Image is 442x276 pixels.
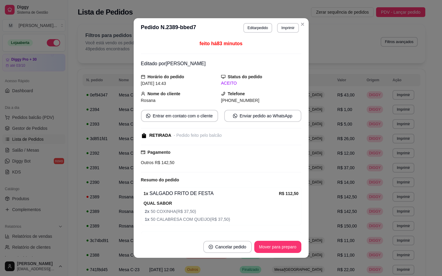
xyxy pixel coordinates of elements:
[279,191,299,196] strong: R$ 112,50
[254,241,301,253] button: Mover para preparo
[149,132,171,139] div: RETIRADA
[144,191,149,196] strong: 1 x
[203,241,252,253] button: close-circleCancelar pedido
[221,80,301,86] div: ACEITO
[145,208,299,215] span: 50 COXINHA ( R$ 37,50 )
[141,81,166,86] span: [DATE] 14:43
[298,19,307,29] button: Close
[224,110,301,122] button: whats-appEnviar pedido ao WhatsApp
[141,92,145,96] span: user
[200,41,242,46] span: feito há 83 minutos
[141,160,154,165] span: Outros
[141,61,206,66] span: Editado por [PERSON_NAME]
[154,160,175,165] span: R$ 142,50
[148,74,184,79] strong: Horário do pedido
[145,217,151,222] strong: 1 x
[145,216,299,223] span: 50 CALABRESA COM QUEIJO ( R$ 37,50 )
[144,190,279,197] div: SALGADO FRITO DE FESTA
[243,23,272,33] button: Editarpedido
[221,98,259,103] span: [PHONE_NUMBER]
[148,91,180,96] strong: Nome do cliente
[233,114,237,118] span: whats-app
[141,177,179,182] strong: Resumo do pedido
[221,75,225,79] span: desktop
[141,150,145,154] span: credit-card
[145,209,151,214] strong: 2 x
[146,114,150,118] span: whats-app
[174,132,222,139] div: - Pedido feito pelo balcão
[277,23,299,33] button: Imprimir
[209,245,213,249] span: close-circle
[221,92,225,96] span: phone
[141,110,218,122] button: whats-appEntrar em contato com o cliente
[148,150,170,155] strong: Pagamento
[141,75,145,79] span: calendar
[228,91,245,96] strong: Telefone
[144,201,172,206] strong: QUAL SABOR
[141,23,196,33] h3: Pedido N. 2389-bbed7
[228,74,262,79] strong: Status do pedido
[141,98,156,103] span: Rosana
